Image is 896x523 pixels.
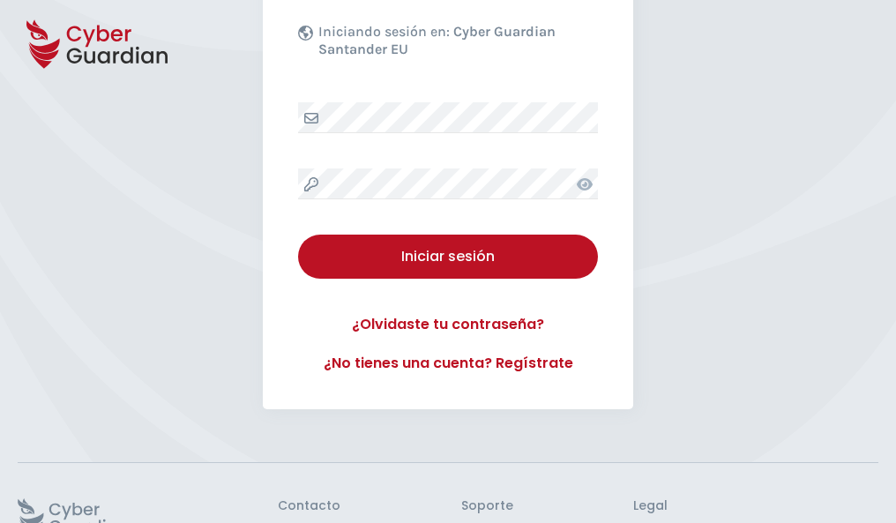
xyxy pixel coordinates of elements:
a: ¿No tienes una cuenta? Regístrate [298,353,598,374]
button: Iniciar sesión [298,235,598,279]
h3: Contacto [278,498,340,514]
a: ¿Olvidaste tu contraseña? [298,314,598,335]
h3: Legal [633,498,878,514]
div: Iniciar sesión [311,246,585,267]
h3: Soporte [461,498,513,514]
